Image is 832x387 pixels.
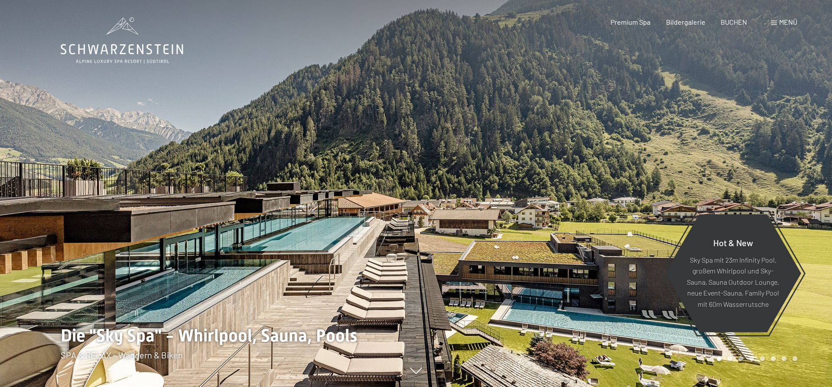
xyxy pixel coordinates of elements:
div: Carousel Page 4 [749,356,754,361]
span: Menü [779,18,797,26]
a: Premium Spa [611,18,650,26]
div: Carousel Page 3 [738,356,743,361]
div: Carousel Pagination [714,356,797,361]
div: Carousel Page 2 [728,356,732,361]
span: Hot & New [713,237,753,247]
div: Carousel Page 8 [793,356,797,361]
a: Hot & New Sky Spa mit 23m Infinity Pool, großem Whirlpool und Sky-Sauna, Sauna Outdoor Lounge, ne... [664,214,802,333]
a: Bildergalerie [666,18,705,26]
div: Carousel Page 5 [760,356,765,361]
div: Carousel Page 7 [782,356,786,361]
div: Carousel Page 1 (Current Slide) [717,356,721,361]
div: Carousel Page 6 [771,356,776,361]
a: BUCHEN [721,18,747,26]
p: Sky Spa mit 23m Infinity Pool, großem Whirlpool und Sky-Sauna, Sauna Outdoor Lounge, neue Event-S... [686,254,780,309]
